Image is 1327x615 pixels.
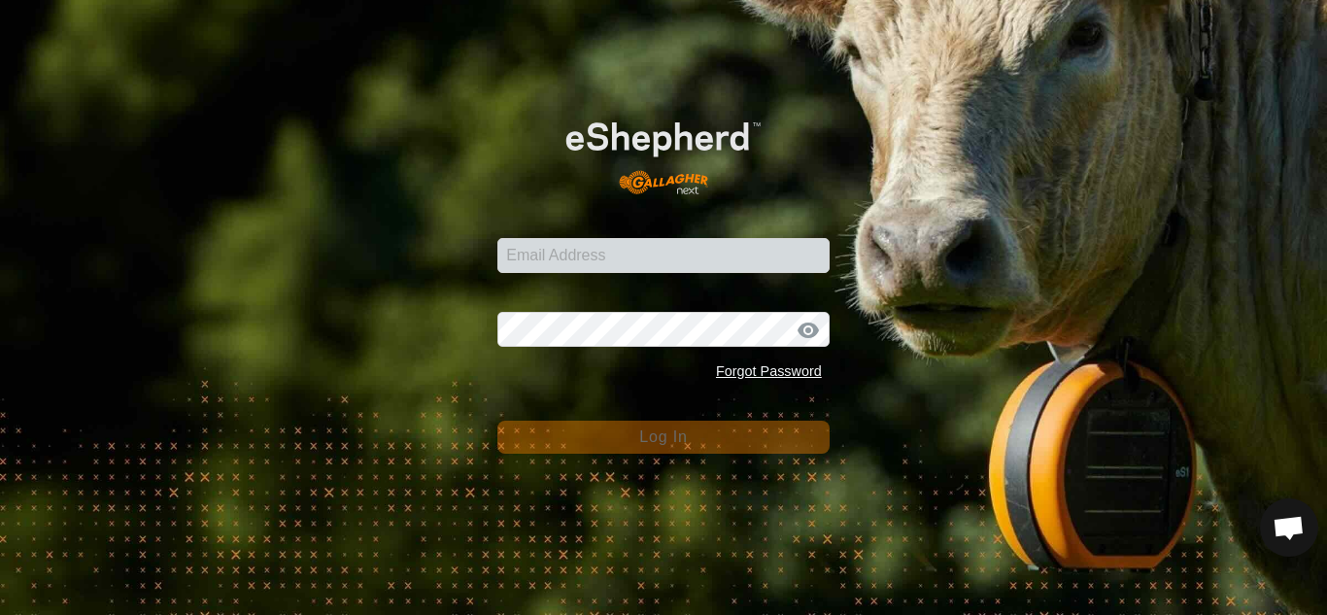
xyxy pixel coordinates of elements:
[497,238,830,273] input: Email Address
[497,421,830,454] button: Log In
[1260,498,1318,557] div: Open chat
[716,363,822,379] a: Forgot Password
[639,428,687,445] span: Log In
[530,94,796,207] img: E-shepherd Logo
